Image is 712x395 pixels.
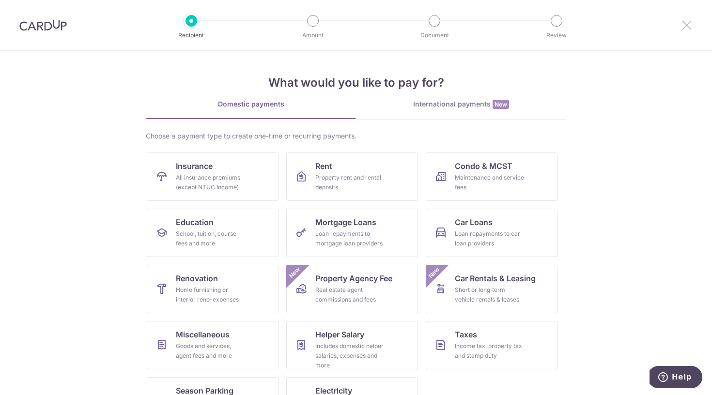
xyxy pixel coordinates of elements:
[176,216,214,228] span: Education
[455,341,525,361] div: Income tax, property tax and stamp duty
[315,273,392,284] span: Property Agency Fee
[155,30,227,40] p: Recipient
[315,285,385,304] div: Real estate agent commissions and fees
[176,341,246,361] div: Goods and services, agent fees and more
[315,341,385,370] div: Includes domestic helper salaries, expenses and more
[286,265,418,313] a: Property Agency FeeReal estate agent commissions and feesNew
[455,273,536,284] span: Car Rentals & Leasing
[176,160,213,172] span: Insurance
[315,173,385,192] div: Property rent and rental deposits
[176,173,246,192] div: All insurance premiums (except NTUC Income)
[22,7,42,15] span: Help
[650,366,702,390] iframe: Opens a widget where you can find more information
[455,216,493,228] span: Car Loans
[493,100,509,109] span: New
[455,160,512,172] span: Condo & MCST
[426,265,442,281] span: New
[147,152,279,201] a: InsuranceAll insurance premiums (except NTUC Income)
[176,273,218,284] span: Renovation
[146,131,566,141] div: Choose a payment type to create one-time or recurring payments.
[315,216,376,228] span: Mortgage Loans
[147,209,279,257] a: EducationSchool, tuition, course fees and more
[286,152,418,201] a: RentProperty rent and rental deposits
[286,321,418,369] a: Helper SalaryIncludes domestic helper salaries, expenses and more
[176,285,246,304] div: Home furnishing or interior reno-expenses
[455,229,525,248] div: Loan repayments to car loan providers
[356,99,566,109] div: International payments
[277,30,349,40] p: Amount
[286,209,418,257] a: Mortgage LoansLoan repayments to mortgage loan providers
[426,152,557,201] a: Condo & MCSTMaintenance and service fees
[455,173,525,192] div: Maintenance and service fees
[147,265,279,313] a: RenovationHome furnishing or interior reno-expenses
[176,329,230,340] span: Miscellaneous
[426,209,557,257] a: Car LoansLoan repayments to car loan providers
[521,30,592,40] p: Review
[455,329,477,340] span: Taxes
[315,229,385,248] div: Loan repayments to mortgage loan providers
[146,99,356,109] div: Domestic payments
[426,321,557,369] a: TaxesIncome tax, property tax and stamp duty
[315,329,364,340] span: Helper Salary
[146,74,566,91] h4: What would you like to pay for?
[455,285,525,304] div: Short or long‑term vehicle rentals & leases
[426,265,557,313] a: Car Rentals & LeasingShort or long‑term vehicle rentals & leasesNew
[315,160,332,172] span: Rent
[147,321,279,369] a: MiscellaneousGoods and services, agent fees and more
[19,19,67,31] img: CardUp
[399,30,470,40] p: Document
[287,265,303,281] span: New
[176,229,246,248] div: School, tuition, course fees and more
